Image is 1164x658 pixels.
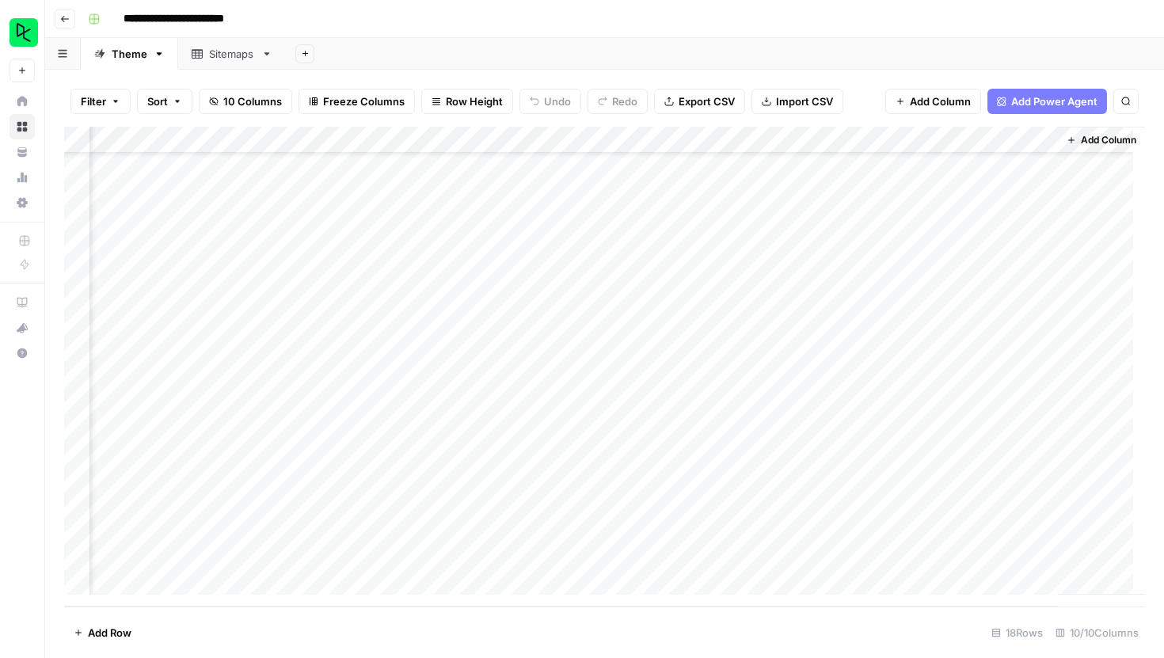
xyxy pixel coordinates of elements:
span: Add Power Agent [1011,93,1097,109]
button: Undo [519,89,581,114]
button: Row Height [421,89,513,114]
span: Add Row [88,625,131,641]
a: Settings [10,190,35,215]
button: Add Power Agent [987,89,1107,114]
button: Help + Support [10,340,35,366]
a: Home [10,89,35,114]
span: Import CSV [776,93,833,109]
span: Undo [544,93,571,109]
span: 10 Columns [223,93,282,109]
span: Export CSV [679,93,735,109]
button: Import CSV [751,89,843,114]
a: AirOps Academy [10,290,35,315]
div: Theme [112,46,147,62]
span: Redo [612,93,637,109]
button: Workspace: DataCamp [10,13,35,52]
span: Row Height [446,93,503,109]
button: Add Column [885,89,981,114]
button: Freeze Columns [299,89,415,114]
button: Redo [588,89,648,114]
button: Add Row [64,620,141,645]
button: Filter [70,89,131,114]
div: 10/10 Columns [1049,620,1145,645]
a: Theme [81,38,178,70]
a: Browse [10,114,35,139]
span: Add Column [1081,133,1136,147]
a: Sitemaps [178,38,286,70]
button: Add Column [1060,130,1143,150]
a: Your Data [10,139,35,165]
span: Filter [81,93,106,109]
div: 18 Rows [985,620,1049,645]
button: What's new? [10,315,35,340]
button: 10 Columns [199,89,292,114]
span: Add Column [910,93,971,109]
div: What's new? [10,316,34,340]
span: Sort [147,93,168,109]
button: Sort [137,89,192,114]
img: DataCamp Logo [10,18,38,47]
span: Freeze Columns [323,93,405,109]
div: Sitemaps [209,46,255,62]
a: Usage [10,165,35,190]
button: Export CSV [654,89,745,114]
